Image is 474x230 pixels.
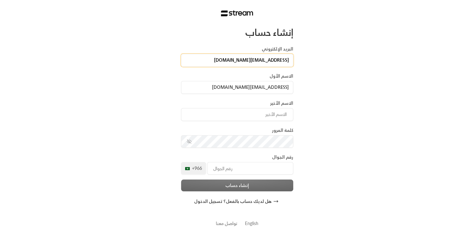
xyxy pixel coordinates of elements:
[181,54,293,67] input: البريد الإلكتروني
[181,108,293,121] input: الاسم الأخير
[221,10,253,17] img: Stream Logo
[245,218,258,229] a: English
[262,46,293,52] label: البريد الإلكتروني
[272,127,293,133] label: كلمة المرور
[181,162,206,175] div: +966
[270,73,293,79] label: الاسم الأول
[181,195,293,208] button: هل لديك حساب بالفعل؟ تسجيل الدخول
[270,100,293,106] label: الاسم الأخير
[184,137,194,146] button: toggle password visibility
[216,219,237,227] a: تواصل معنا
[207,162,293,175] input: رقم الجوال
[181,26,293,38] div: إنشاء حساب
[181,81,293,94] input: الاسم الأول
[272,154,293,160] label: رقم الجوال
